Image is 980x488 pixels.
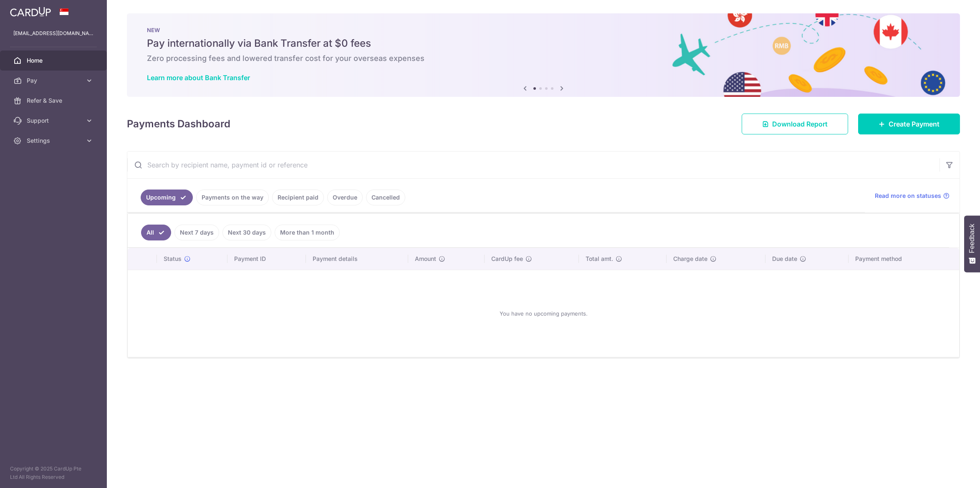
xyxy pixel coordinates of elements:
[127,116,230,131] h4: Payments Dashboard
[742,114,848,134] a: Download Report
[306,248,408,270] th: Payment details
[366,190,405,205] a: Cancelled
[964,215,980,272] button: Feedback - Show survey
[147,73,250,82] a: Learn more about Bank Transfer
[27,116,82,125] span: Support
[673,255,707,263] span: Charge date
[141,190,193,205] a: Upcoming
[138,277,949,350] div: You have no upcoming payments.
[222,225,271,240] a: Next 30 days
[227,248,306,270] th: Payment ID
[164,255,182,263] span: Status
[272,190,324,205] a: Recipient paid
[27,137,82,145] span: Settings
[968,224,976,253] span: Feedback
[196,190,269,205] a: Payments on the way
[491,255,523,263] span: CardUp fee
[13,29,93,38] p: [EMAIL_ADDRESS][DOMAIN_NAME]
[10,7,51,17] img: CardUp
[141,225,171,240] a: All
[127,152,940,178] input: Search by recipient name, payment id or reference
[327,190,363,205] a: Overdue
[849,248,959,270] th: Payment method
[772,119,828,129] span: Download Report
[889,119,940,129] span: Create Payment
[275,225,340,240] a: More than 1 month
[772,255,797,263] span: Due date
[147,37,940,50] h5: Pay internationally via Bank Transfer at $0 fees
[27,76,82,85] span: Pay
[147,27,940,33] p: NEW
[875,192,941,200] span: Read more on statuses
[27,56,82,65] span: Home
[858,114,960,134] a: Create Payment
[174,225,219,240] a: Next 7 days
[27,96,82,105] span: Refer & Save
[415,255,436,263] span: Amount
[586,255,613,263] span: Total amt.
[875,192,950,200] a: Read more on statuses
[127,13,960,97] img: Bank transfer banner
[147,53,940,63] h6: Zero processing fees and lowered transfer cost for your overseas expenses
